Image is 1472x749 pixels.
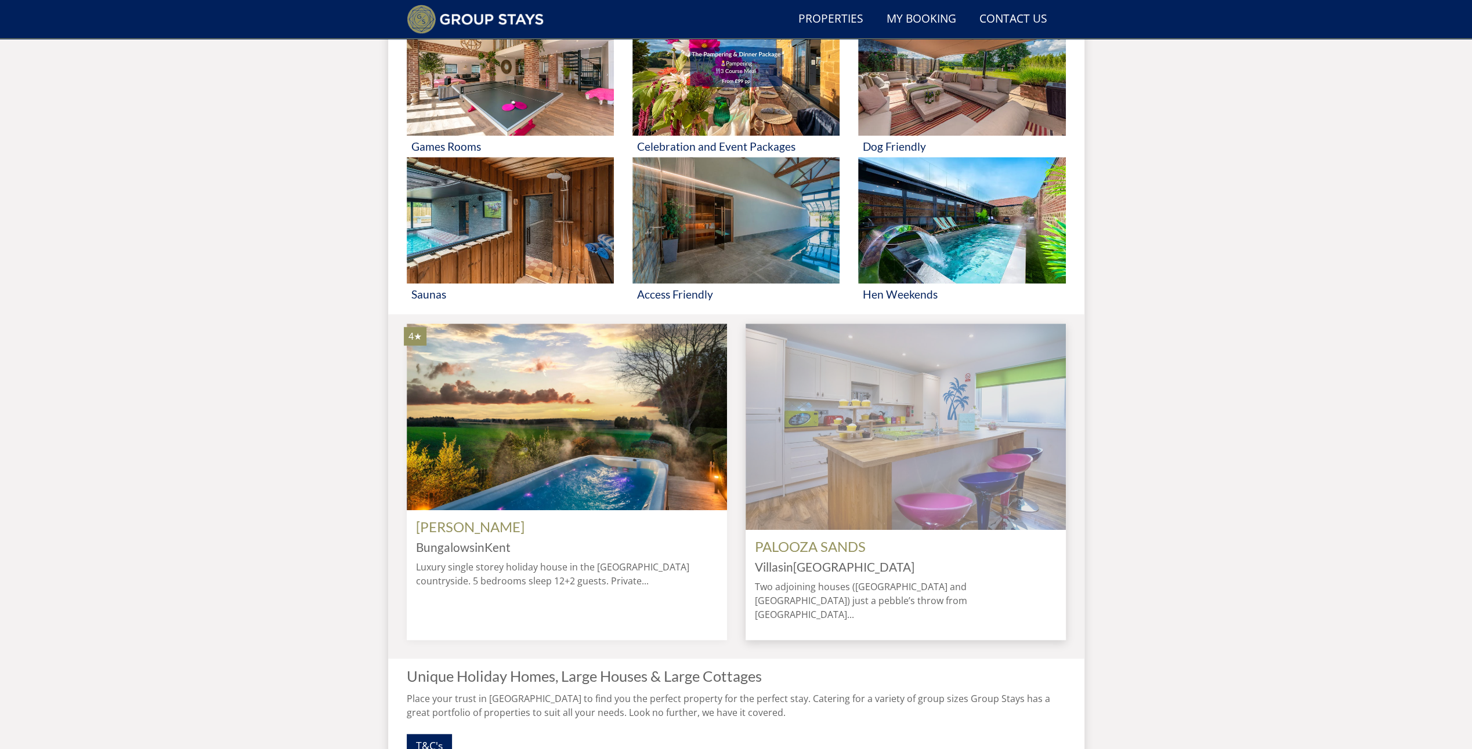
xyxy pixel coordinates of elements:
a: 'Access Friendly' - Large Group Accommodation Holiday Ideas Access Friendly [632,157,840,305]
h3: Dog Friendly [863,140,1061,152]
p: Luxury single storey holiday house in the [GEOGRAPHIC_DATA] countryside. 5 bedrooms sleep 12+2 gu... [416,560,718,588]
h3: Hen Weekends [863,288,1061,300]
a: Contact Us [975,6,1052,32]
p: Two adjoining houses ([GEOGRAPHIC_DATA] and [GEOGRAPHIC_DATA]) just a pebble’s throw from [GEOGRA... [755,580,1057,621]
a: 'Saunas' - Large Group Accommodation Holiday Ideas Saunas [407,157,614,305]
a: 'Games Rooms' - Large Group Accommodation Holiday Ideas Games Rooms [407,10,614,158]
img: 'Saunas' - Large Group Accommodation Holiday Ideas [407,157,614,283]
img: 'Celebration and Event Packages' - Large Group Accommodation Holiday Ideas [632,10,840,136]
p: Place your trust in [GEOGRAPHIC_DATA] to find you the perfect property for the perfect stay. Cate... [407,692,1066,719]
h3: Access Friendly [637,288,835,300]
a: Properties [794,6,868,32]
a: [GEOGRAPHIC_DATA] [793,559,914,574]
a: 'Dog Friendly' - Large Group Accommodation Holiday Ideas Dog Friendly [858,10,1065,158]
h2: Unique Holiday Homes, Large Houses & Large Cottages [407,668,1066,684]
a: Bungalows [416,540,475,554]
a: 'Celebration and Event Packages' - Large Group Accommodation Holiday Ideas Celebration and Event ... [632,10,840,158]
img: 'Hen Weekends' - Large Group Accommodation Holiday Ideas [858,157,1065,283]
a: My Booking [882,6,961,32]
h3: Celebration and Event Packages [637,140,835,152]
span: BELLUS has a 4 star rating under the Quality in Tourism Scheme [408,330,422,343]
h3: Saunas [411,288,609,300]
img: 'Access Friendly' - Large Group Accommodation Holiday Ideas [632,157,840,283]
a: Villas [755,559,783,574]
img: Group Stays [407,5,544,34]
img: Palooza-sands-cornwall-group-accommodation-by-the-sea-sleeping22.original.JPG [746,323,1066,530]
a: 'Hen Weekends' - Large Group Accommodation Holiday Ideas Hen Weekends [858,157,1065,305]
a: PALOOZA SANDS [755,538,866,555]
a: Kent [484,540,511,554]
a: [PERSON_NAME] [416,518,525,535]
img: Bellus-kent-large-group-holiday-home-sleeps-13.original.jpg [407,323,727,510]
img: 'Dog Friendly' - Large Group Accommodation Holiday Ideas [858,10,1065,136]
h4: in [416,541,718,554]
h3: Games Rooms [411,140,609,152]
h4: in [755,561,1057,574]
a: 4★ [407,323,727,510]
img: 'Games Rooms' - Large Group Accommodation Holiday Ideas [407,10,614,136]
